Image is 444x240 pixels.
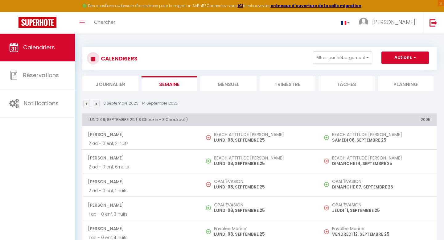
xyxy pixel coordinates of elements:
li: Trimestre [260,76,316,91]
img: NO IMAGE [206,182,211,187]
span: Notifications [24,99,59,107]
span: [PERSON_NAME] [88,152,194,164]
p: LUNDI 08, SEPTEMBRE 25 [214,160,312,167]
p: DIMANCHE 07, SEPTEMBRE 25 [332,184,430,190]
span: [PERSON_NAME] [88,129,194,140]
img: NO IMAGE [324,182,329,187]
li: Journalier [82,76,138,91]
span: [PERSON_NAME] [88,199,194,211]
p: 2 ad - 0 enf, 6 nuits [88,164,194,170]
p: LUNDI 08, SEPTEMBRE 25 [214,231,312,238]
button: Actions [381,52,429,64]
h5: BEACH ATTITUDE [PERSON_NAME] [214,155,312,160]
p: 8 Septembre 2025 - 14 Septembre 2025 [103,101,178,106]
img: NO IMAGE [324,229,329,234]
p: 2 ad - 0 enf, 1 nuits [88,188,194,194]
li: Tâches [319,76,375,91]
p: VENDREDI 12, SEPTEMBRE 25 [332,231,430,238]
a: Chercher [89,12,120,34]
h5: OPAL'ÉVASION [214,179,312,184]
a: ICI [238,3,243,8]
img: NO IMAGE [324,159,329,163]
button: Filtrer par hébergement [313,52,372,64]
li: Semaine [142,76,198,91]
a: créneaux d'ouverture de la salle migration [271,3,361,8]
p: LUNDI 08, SEPTEMBRE 25 [214,207,312,214]
img: NO IMAGE [206,135,211,140]
span: [PERSON_NAME] [88,223,194,234]
p: 1 ad - 0 enf, 3 nuits [88,211,194,217]
h5: Envolée Marine [332,226,430,231]
p: SAMEDI 06, SEPTEMBRE 25 [332,137,430,143]
img: NO IMAGE [324,205,329,210]
h5: OPAL'ÉVASION [214,202,312,207]
h5: OPAL'ÉVASION [332,179,430,184]
h5: OPAL'ÉVASION [332,202,430,207]
th: LUNDI 08, SEPTEMBRE 25 ( 3 Checkin - 3 Checkout ) [82,114,319,126]
li: Mensuel [200,76,257,91]
span: [PERSON_NAME] [88,176,194,188]
p: LUNDI 08, SEPTEMBRE 25 [214,184,312,190]
p: DIMANCHE 14, SEPTEMBRE 25 [332,160,430,167]
button: Ouvrir le widget de chat LiveChat [5,2,23,21]
p: 2 ad - 0 enf, 2 nuits [88,140,194,147]
h5: BEACH ATTITUDE [PERSON_NAME] [332,132,430,137]
span: [PERSON_NAME] [372,18,415,26]
h5: BEACH ATTITUDE [PERSON_NAME] [214,132,312,137]
img: ... [359,18,368,27]
img: NO IMAGE [324,135,329,140]
img: logout [430,19,437,27]
span: Chercher [94,19,115,25]
p: LUNDI 08, SEPTEMBRE 25 [214,137,312,143]
a: ... [PERSON_NAME] [354,12,423,34]
li: Planning [378,76,434,91]
h3: CALENDRIERS [99,52,138,65]
p: JEUDI 11, SEPTEMBRE 25 [332,207,430,214]
img: Super Booking [18,17,56,28]
span: Calendriers [23,43,55,51]
th: 2025 [319,114,437,126]
h5: Envolée Marine [214,226,312,231]
span: Réservations [23,71,59,79]
h5: BEACH ATTITUDE [PERSON_NAME] [332,155,430,160]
